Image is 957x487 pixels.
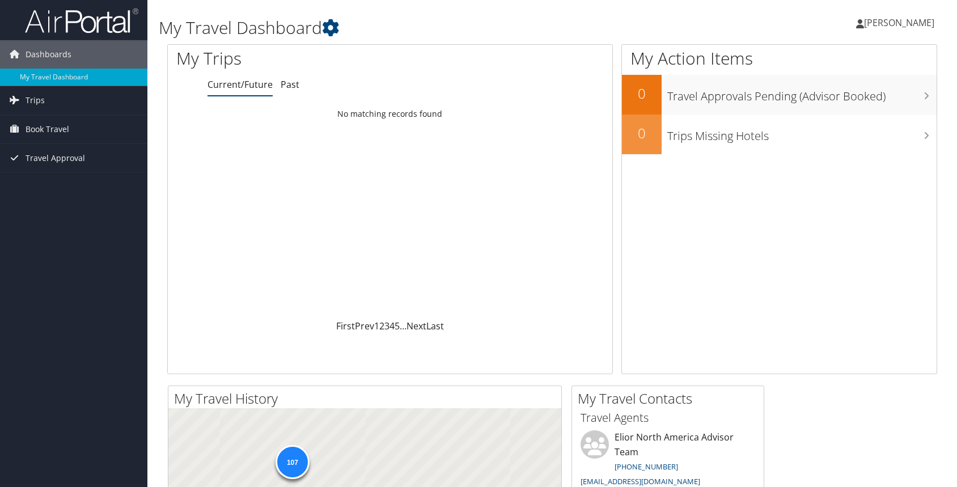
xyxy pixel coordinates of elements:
[406,320,426,332] a: Next
[622,75,937,115] a: 0Travel Approvals Pending (Advisor Booked)
[208,78,273,91] a: Current/Future
[667,83,937,104] h3: Travel Approvals Pending (Advisor Booked)
[395,320,400,332] a: 5
[622,84,662,103] h2: 0
[622,124,662,143] h2: 0
[26,40,71,69] span: Dashboards
[856,6,946,40] a: [PERSON_NAME]
[355,320,374,332] a: Prev
[578,389,764,408] h2: My Travel Contacts
[426,320,444,332] a: Last
[615,461,678,472] a: [PHONE_NUMBER]
[667,122,937,144] h3: Trips Missing Hotels
[622,115,937,154] a: 0Trips Missing Hotels
[168,104,612,124] td: No matching records found
[281,78,299,91] a: Past
[864,16,934,29] span: [PERSON_NAME]
[400,320,406,332] span: …
[26,115,69,143] span: Book Travel
[174,389,561,408] h2: My Travel History
[622,46,937,70] h1: My Action Items
[26,144,85,172] span: Travel Approval
[389,320,395,332] a: 4
[275,445,309,479] div: 107
[581,476,700,486] a: [EMAIL_ADDRESS][DOMAIN_NAME]
[374,320,379,332] a: 1
[159,16,683,40] h1: My Travel Dashboard
[379,320,384,332] a: 2
[25,7,138,34] img: airportal-logo.png
[581,410,755,426] h3: Travel Agents
[336,320,355,332] a: First
[384,320,389,332] a: 3
[26,86,45,115] span: Trips
[176,46,418,70] h1: My Trips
